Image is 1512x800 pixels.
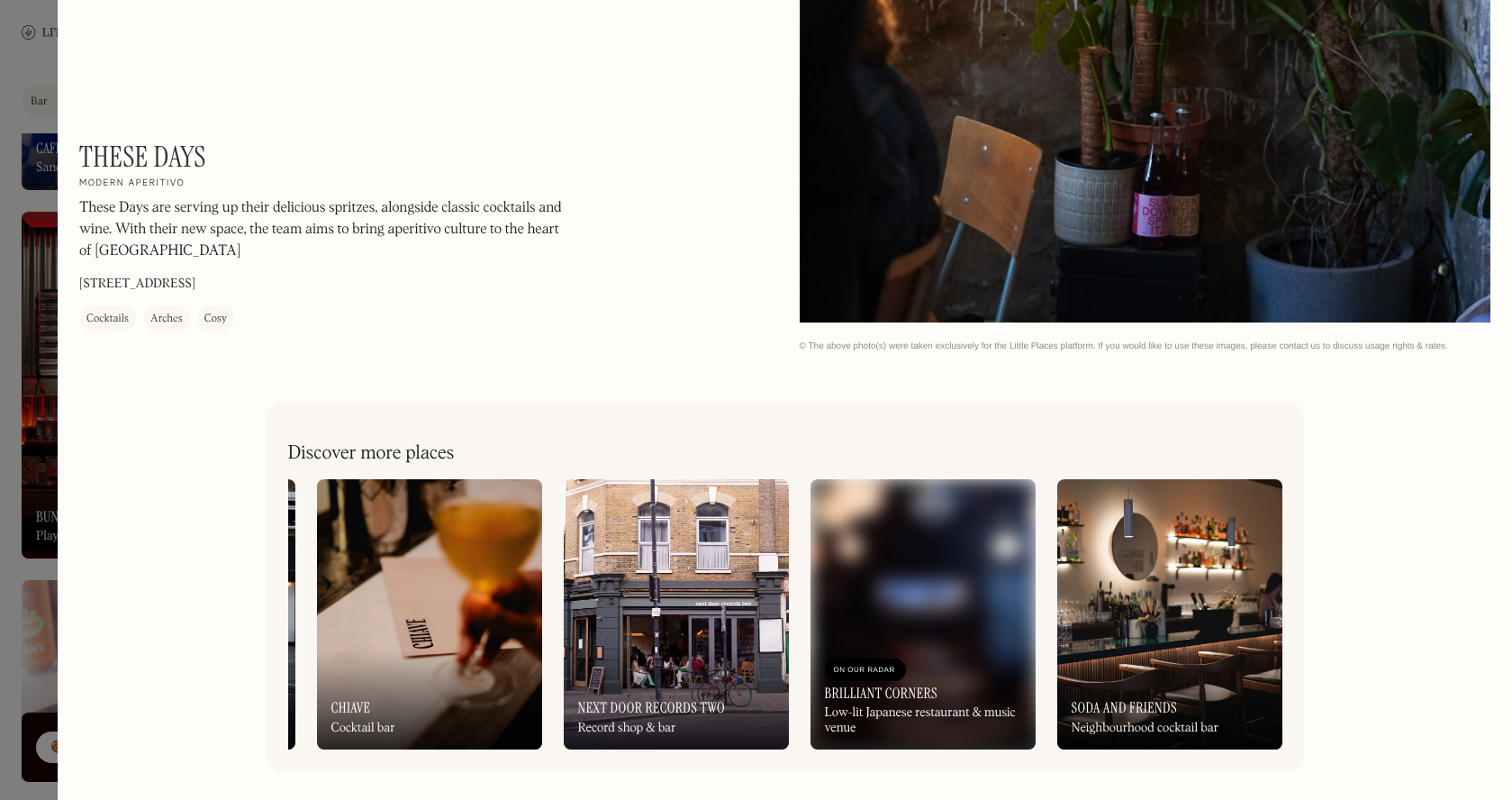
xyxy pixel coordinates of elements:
[825,685,938,702] h3: Brilliant Corners
[564,479,789,750] a: Next Door Records TwoRecord shop & bar
[1072,721,1219,736] div: Neighbourhood cocktail bar
[79,177,185,190] h2: Modern aperitivo
[578,721,676,736] div: Record shop & bar
[1072,699,1178,716] h3: Soda and Friends
[1057,479,1282,750] a: Soda and FriendsNeighbourhood cocktail bar
[86,310,129,328] div: Cocktails
[79,275,195,294] p: [STREET_ADDRESS]
[288,442,455,465] h2: Discover more places
[331,721,395,736] div: Cocktail bar
[79,197,566,262] p: These Days are serving up their delicious spritzes, alongside classic cocktails and wine. With th...
[800,341,1491,352] div: © The above photo(s) were taken exclusively for the Little Places platform. If you would like to ...
[317,479,542,750] a: ChiaveCocktail bar
[79,140,206,174] h1: These Days
[825,705,1021,736] div: Low-lit Japanese restaurant & music venue
[810,479,1036,750] a: On Our RadarBrilliant CornersLow-lit Japanese restaurant & music venue
[204,310,227,328] div: Cosy
[150,310,183,328] div: Arches
[578,699,726,716] h3: Next Door Records Two
[331,699,371,716] h3: Chiave
[834,661,897,679] div: On Our Radar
